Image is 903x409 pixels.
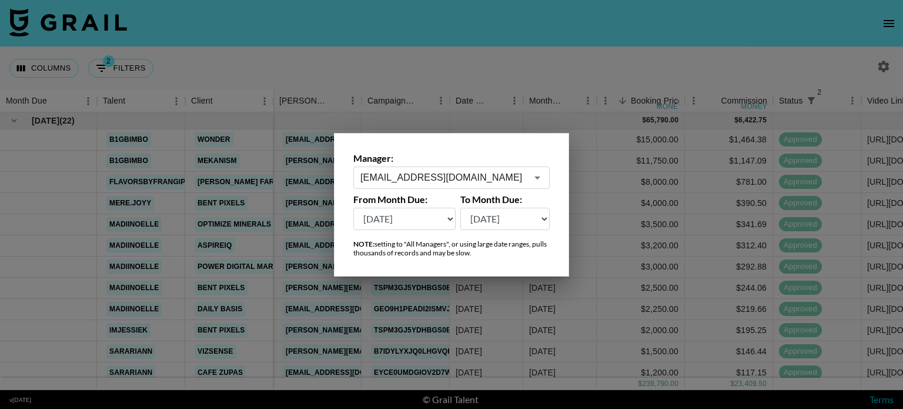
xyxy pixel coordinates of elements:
[353,240,550,257] div: setting to "All Managers", or using large date ranges, pulls thousands of records and may be slow.
[529,169,546,186] button: Open
[353,152,550,164] label: Manager:
[460,194,550,205] label: To Month Due:
[353,240,374,248] strong: NOTE:
[353,194,456,205] label: From Month Due:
